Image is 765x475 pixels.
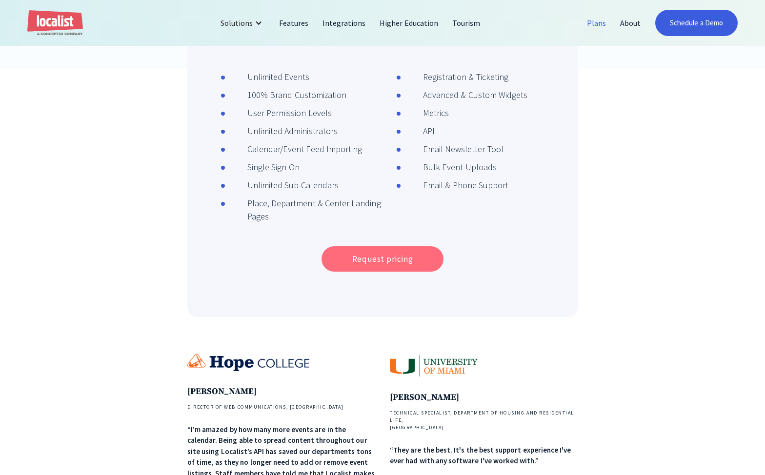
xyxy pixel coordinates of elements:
div: Metrics [401,106,449,119]
h4: TECHNICAL SPECIALIST, DEPARTMENT OF HOUSING AND RESIDENTIAL LIFE, [GEOGRAPHIC_DATA] [390,409,578,431]
a: Plans [580,11,613,35]
div: Calendar/Event Feed Importing [225,142,362,156]
div: Place, Department & Center Landing Pages [225,197,388,223]
a: About [613,11,648,35]
div: Single Sign-On [225,160,300,174]
h4: DIRECTOR OF WEB COMMUNICATIONS, [GEOGRAPHIC_DATA] [187,403,375,411]
div: Solutions [213,11,272,35]
div: User Permission Levels [225,106,332,119]
div: 100% Brand Customization [225,88,346,101]
a: Integrations [316,11,373,35]
div: Unlimited Events [225,70,310,83]
strong: [PERSON_NAME] [390,392,459,403]
div: API [401,124,435,138]
a: Features [272,11,316,35]
a: Request pricing [322,246,443,272]
div: Unlimited Administrators [225,124,338,138]
a: home [27,10,83,36]
img: Hope College logo [187,354,309,371]
div: Advanced & Custom Widgets [401,88,527,101]
div: Registration & Ticketing [401,70,508,83]
a: Higher Education [373,11,445,35]
div: Solutions [221,17,253,29]
img: University of Miami logo [390,354,478,377]
div: Email Newsletter Tool [401,142,503,156]
div: Unlimited Sub-Calendars [225,178,339,192]
div: Bulk Event Uploads [401,160,497,174]
a: Schedule a Demo [655,10,738,36]
a: Tourism [445,11,487,35]
div: “They are the best. It's the best support experience I've ever had with any software I've worked ... [390,445,578,467]
div: Email & Phone Support [401,178,508,192]
strong: [PERSON_NAME] [187,386,257,397]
